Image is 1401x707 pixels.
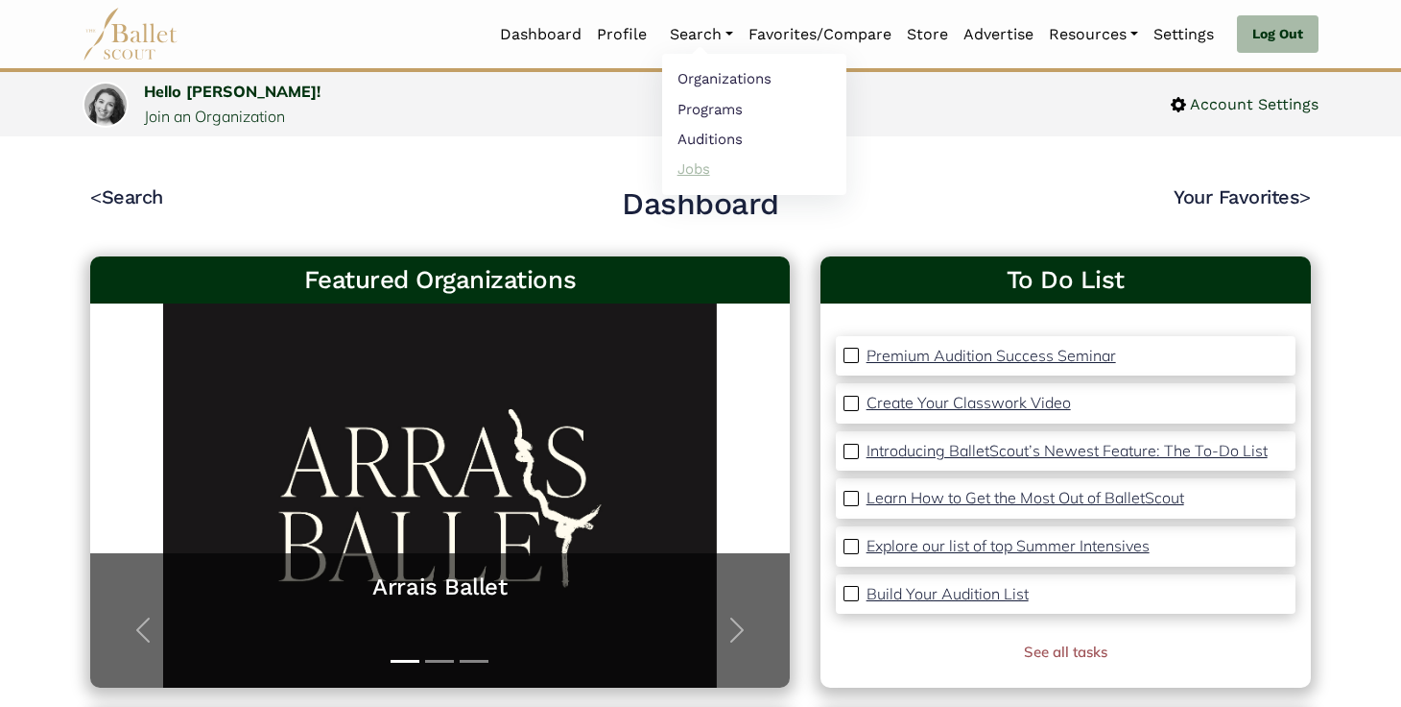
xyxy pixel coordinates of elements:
[106,264,774,297] h3: Featured Organizations
[899,14,956,55] a: Store
[460,650,488,672] button: Slide 3
[867,534,1150,559] a: Explore our list of top Summer Intensives
[662,54,846,195] ul: Resources
[1171,92,1318,117] a: Account Settings
[741,14,899,55] a: Favorites/Compare
[662,154,846,183] a: Jobs
[90,184,102,208] code: <
[867,391,1071,416] a: Create Your Classwork Video
[662,14,741,55] a: Search
[90,185,163,208] a: <Search
[1024,643,1107,661] a: See all tasks
[867,346,1116,365] p: Premium Audition Success Seminar
[867,584,1029,603] p: Build Your Audition List
[867,486,1184,511] a: Learn How to Get the Most Out of BalletScout
[662,64,846,94] a: Organizations
[1174,185,1311,208] a: Your Favorites>
[109,573,771,602] a: Arrais Ballet
[867,344,1116,369] a: Premium Audition Success Seminar
[867,393,1071,412] p: Create Your Classwork Video
[144,82,321,101] a: Hello [PERSON_NAME]!
[391,650,419,672] button: Slide 1
[867,582,1029,607] a: Build Your Audition List
[1146,14,1222,55] a: Settings
[867,439,1268,464] a: Introducing BalletScout’s Newest Feature: The To-Do List
[662,94,846,124] a: Programs
[867,536,1150,555] p: Explore our list of top Summer Intensives
[84,84,127,140] img: profile picture
[1237,15,1318,54] a: Log Out
[867,441,1268,460] p: Introducing BalletScout’s Newest Feature: The To-Do List
[662,124,846,154] a: Auditions
[589,14,654,55] a: Profile
[956,14,1041,55] a: Advertise
[425,650,454,672] button: Slide 2
[1299,184,1311,208] code: >
[836,264,1295,297] a: To Do List
[1186,92,1318,117] span: Account Settings
[1041,14,1146,55] a: Resources
[867,488,1184,507] p: Learn How to Get the Most Out of BalletScout
[144,107,285,126] a: Join an Organization
[622,184,779,225] h2: Dashboard
[492,14,589,55] a: Dashboard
